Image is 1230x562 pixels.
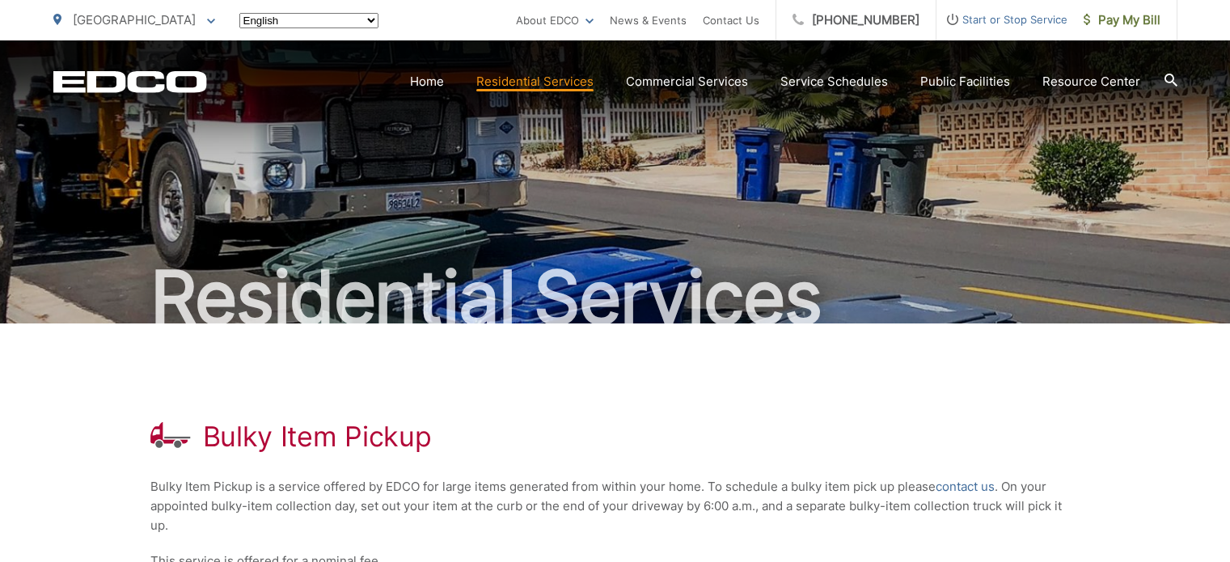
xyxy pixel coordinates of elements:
[703,11,759,30] a: Contact Us
[626,72,748,91] a: Commercial Services
[780,72,888,91] a: Service Schedules
[53,257,1177,338] h2: Residential Services
[1042,72,1140,91] a: Resource Center
[410,72,444,91] a: Home
[476,72,594,91] a: Residential Services
[920,72,1010,91] a: Public Facilities
[936,477,995,497] a: contact us
[516,11,594,30] a: About EDCO
[150,477,1080,535] p: Bulky Item Pickup is a service offered by EDCO for large items generated from within your home. T...
[203,420,432,453] h1: Bulky Item Pickup
[1084,11,1160,30] span: Pay My Bill
[73,12,196,27] span: [GEOGRAPHIC_DATA]
[53,70,207,93] a: EDCD logo. Return to the homepage.
[239,13,378,28] select: Select a language
[610,11,687,30] a: News & Events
